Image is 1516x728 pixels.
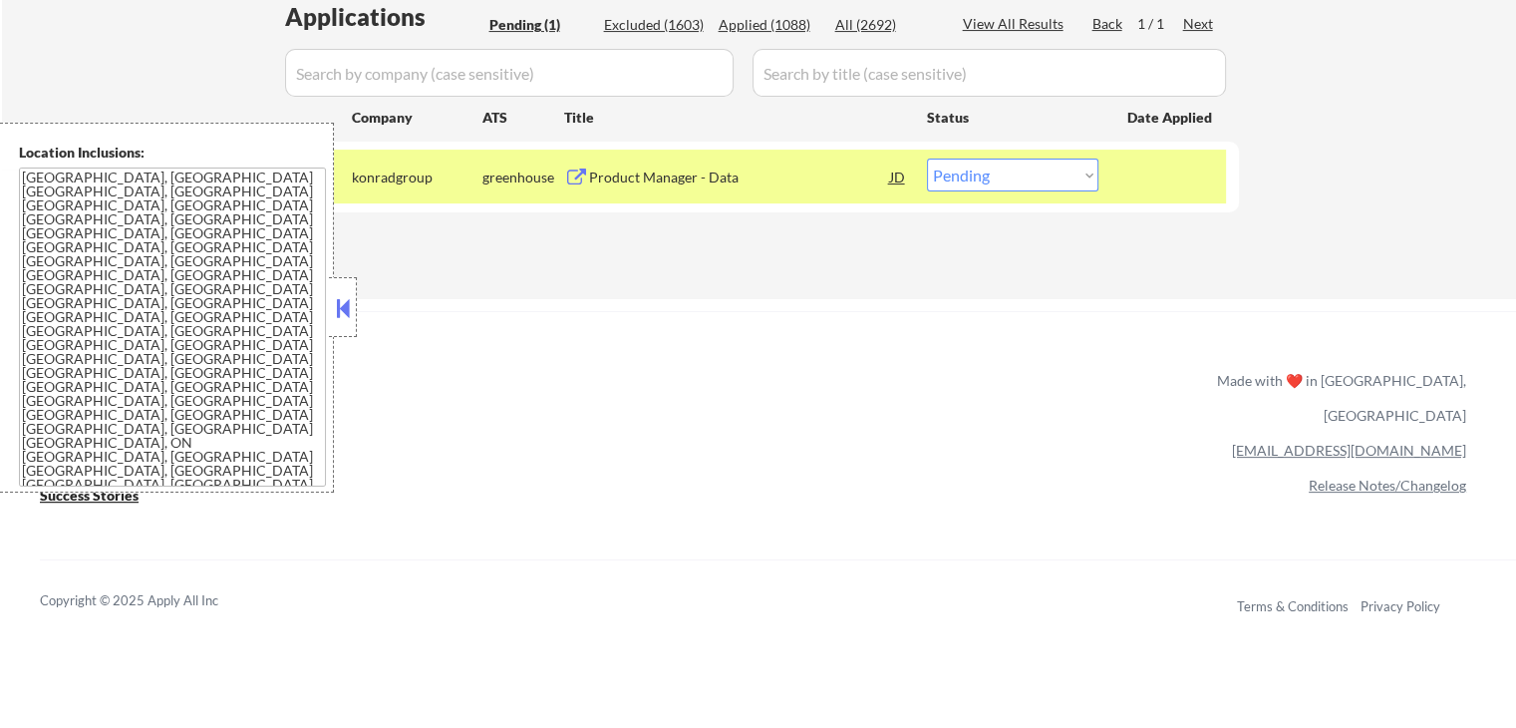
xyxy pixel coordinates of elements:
div: Applications [285,5,482,29]
u: Success Stories [40,487,139,504]
div: Applied (1088) [719,15,818,35]
div: Status [927,99,1098,135]
div: View All Results [963,14,1069,34]
div: All (2692) [835,15,935,35]
div: Company [352,108,482,128]
a: Terms & Conditions [1237,598,1349,614]
div: ATS [482,108,564,128]
div: Location Inclusions: [19,143,326,163]
div: 1 / 1 [1137,14,1183,34]
input: Search by title (case sensitive) [753,49,1226,97]
div: Date Applied [1127,108,1215,128]
a: Refer & earn free applications 👯‍♀️ [40,391,800,412]
div: Made with ❤️ in [GEOGRAPHIC_DATA], [GEOGRAPHIC_DATA] [1209,363,1466,433]
div: Back [1092,14,1124,34]
div: Excluded (1603) [604,15,704,35]
div: konradgroup [352,168,482,187]
a: [EMAIL_ADDRESS][DOMAIN_NAME] [1232,442,1466,459]
a: Success Stories [40,485,165,510]
div: Product Manager - Data [589,168,890,187]
a: Release Notes/Changelog [1309,477,1466,494]
div: JD [888,159,908,194]
div: Copyright © 2025 Apply All Inc [40,591,269,611]
input: Search by company (case sensitive) [285,49,734,97]
a: Privacy Policy [1361,598,1440,614]
div: Pending (1) [489,15,589,35]
div: Next [1183,14,1215,34]
div: greenhouse [482,168,564,187]
div: Title [564,108,908,128]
